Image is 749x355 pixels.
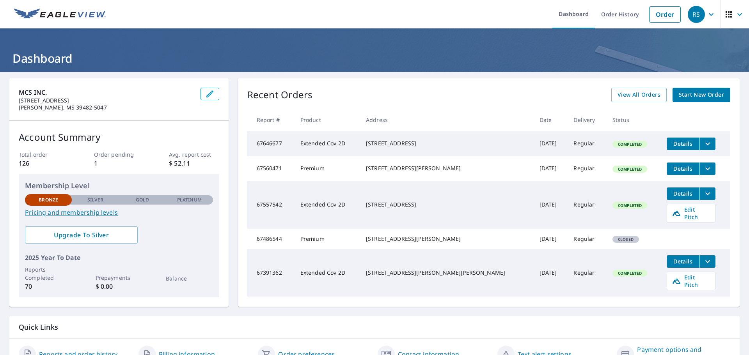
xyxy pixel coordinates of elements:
[94,159,144,168] p: 1
[247,249,294,297] td: 67391362
[25,282,72,291] p: 70
[671,140,695,147] span: Details
[166,274,213,283] p: Balance
[247,156,294,181] td: 67560471
[673,88,730,102] a: Start New Order
[567,108,606,131] th: Delivery
[366,201,527,208] div: [STREET_ADDRESS]
[25,226,138,244] a: Upgrade To Silver
[96,282,142,291] p: $ 0.00
[31,231,131,239] span: Upgrade To Silver
[567,181,606,229] td: Regular
[9,50,740,66] h1: Dashboard
[39,196,58,203] p: Bronze
[688,6,705,23] div: RS
[19,104,194,111] p: [PERSON_NAME], MS 39482-5047
[19,97,194,104] p: [STREET_ADDRESS]
[671,190,695,197] span: Details
[136,196,149,203] p: Gold
[667,187,699,200] button: detailsBtn-67557542
[533,131,568,156] td: [DATE]
[366,164,527,172] div: [STREET_ADDRESS][PERSON_NAME]
[567,156,606,181] td: Regular
[19,159,69,168] p: 126
[19,88,194,97] p: MCS INC.
[667,138,699,150] button: detailsBtn-67646677
[360,108,533,131] th: Address
[699,187,715,200] button: filesDropdownBtn-67557542
[25,180,213,191] p: Membership Level
[567,249,606,297] td: Regular
[667,162,699,175] button: detailsBtn-67560471
[649,6,681,23] a: Order
[613,166,646,172] span: Completed
[533,156,568,181] td: [DATE]
[366,235,527,243] div: [STREET_ADDRESS][PERSON_NAME]
[613,141,646,147] span: Completed
[294,156,360,181] td: Premium
[25,265,72,282] p: Reports Completed
[294,249,360,297] td: Extended Cov 2D
[667,255,699,268] button: detailsBtn-67391362
[672,206,710,221] span: Edit Pitch
[94,150,144,159] p: Order pending
[247,181,294,229] td: 67557542
[671,165,695,172] span: Details
[294,181,360,229] td: Extended Cov 2D
[14,9,106,20] img: EV Logo
[613,237,638,242] span: Closed
[19,130,219,144] p: Account Summary
[25,253,213,262] p: 2025 Year To Date
[294,131,360,156] td: Extended Cov 2D
[177,196,202,203] p: Platinum
[611,88,667,102] a: View All Orders
[87,196,104,203] p: Silver
[247,88,313,102] p: Recent Orders
[667,272,715,290] a: Edit Pitch
[667,204,715,223] a: Edit Pitch
[294,229,360,249] td: Premium
[606,108,660,131] th: Status
[247,108,294,131] th: Report #
[366,269,527,277] div: [STREET_ADDRESS][PERSON_NAME][PERSON_NAME]
[613,270,646,276] span: Completed
[366,140,527,147] div: [STREET_ADDRESS]
[19,322,730,332] p: Quick Links
[567,131,606,156] td: Regular
[679,90,724,100] span: Start New Order
[533,229,568,249] td: [DATE]
[19,150,69,159] p: Total order
[247,229,294,249] td: 67486544
[613,203,646,208] span: Completed
[533,181,568,229] td: [DATE]
[672,274,710,288] span: Edit Pitch
[294,108,360,131] th: Product
[169,150,219,159] p: Avg. report cost
[169,159,219,168] p: $ 52.11
[618,90,660,100] span: View All Orders
[25,208,213,217] a: Pricing and membership levels
[533,108,568,131] th: Date
[567,229,606,249] td: Regular
[671,258,695,265] span: Details
[699,138,715,150] button: filesDropdownBtn-67646677
[247,131,294,156] td: 67646677
[699,255,715,268] button: filesDropdownBtn-67391362
[533,249,568,297] td: [DATE]
[96,274,142,282] p: Prepayments
[699,162,715,175] button: filesDropdownBtn-67560471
